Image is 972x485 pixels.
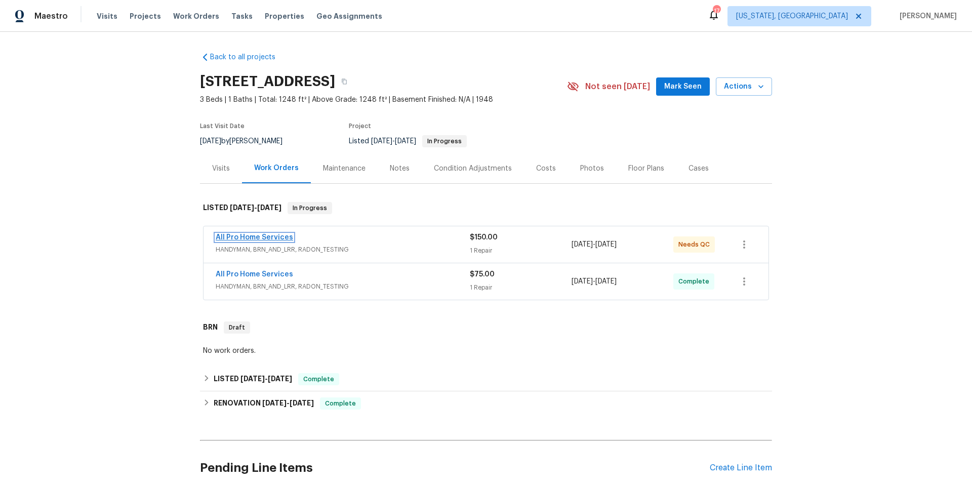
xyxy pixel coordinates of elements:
[265,11,304,21] span: Properties
[716,77,772,96] button: Actions
[470,246,572,256] div: 1 Repair
[200,135,295,147] div: by [PERSON_NAME]
[240,375,265,382] span: [DATE]
[736,11,848,21] span: [US_STATE], [GEOGRAPHIC_DATA]
[335,72,353,91] button: Copy Address
[216,281,470,292] span: HANDYMAN, BRN_AND_LRR, RADON_TESTING
[371,138,416,145] span: -
[200,95,567,105] span: 3 Beds | 1 Baths | Total: 1248 ft² | Above Grade: 1248 ft² | Basement Finished: N/A | 1948
[240,375,292,382] span: -
[254,163,299,173] div: Work Orders
[214,397,314,410] h6: RENOVATION
[349,123,371,129] span: Project
[225,322,249,333] span: Draft
[470,271,495,278] span: $75.00
[664,80,702,93] span: Mark Seen
[262,399,314,407] span: -
[323,164,366,174] div: Maintenance
[572,276,617,287] span: -
[257,204,281,211] span: [DATE]
[390,164,410,174] div: Notes
[216,234,293,241] a: All Pro Home Services
[216,271,293,278] a: All Pro Home Services
[536,164,556,174] div: Costs
[200,52,297,62] a: Back to all projects
[34,11,68,21] span: Maestro
[200,76,335,87] h2: [STREET_ADDRESS]
[678,276,713,287] span: Complete
[724,80,764,93] span: Actions
[262,399,287,407] span: [DATE]
[321,398,360,409] span: Complete
[200,138,221,145] span: [DATE]
[434,164,512,174] div: Condition Adjustments
[572,239,617,250] span: -
[595,241,617,248] span: [DATE]
[230,204,281,211] span: -
[688,164,709,174] div: Cases
[216,245,470,255] span: HANDYMAN, BRN_AND_LRR, RADON_TESTING
[423,138,466,144] span: In Progress
[896,11,957,21] span: [PERSON_NAME]
[214,373,292,385] h6: LISTED
[395,138,416,145] span: [DATE]
[678,239,714,250] span: Needs QC
[200,123,245,129] span: Last Visit Date
[656,77,710,96] button: Mark Seen
[212,164,230,174] div: Visits
[200,391,772,416] div: RENOVATION [DATE]-[DATE]Complete
[299,374,338,384] span: Complete
[316,11,382,21] span: Geo Assignments
[628,164,664,174] div: Floor Plans
[200,367,772,391] div: LISTED [DATE]-[DATE]Complete
[173,11,219,21] span: Work Orders
[231,13,253,20] span: Tasks
[580,164,604,174] div: Photos
[289,203,331,213] span: In Progress
[200,311,772,344] div: BRN Draft
[585,82,650,92] span: Not seen [DATE]
[595,278,617,285] span: [DATE]
[572,241,593,248] span: [DATE]
[200,192,772,224] div: LISTED [DATE]-[DATE]In Progress
[470,234,498,241] span: $150.00
[713,6,720,16] div: 17
[203,202,281,214] h6: LISTED
[130,11,161,21] span: Projects
[203,346,769,356] div: No work orders.
[349,138,467,145] span: Listed
[97,11,117,21] span: Visits
[470,282,572,293] div: 1 Repair
[710,463,772,473] div: Create Line Item
[290,399,314,407] span: [DATE]
[572,278,593,285] span: [DATE]
[371,138,392,145] span: [DATE]
[203,321,218,334] h6: BRN
[268,375,292,382] span: [DATE]
[230,204,254,211] span: [DATE]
